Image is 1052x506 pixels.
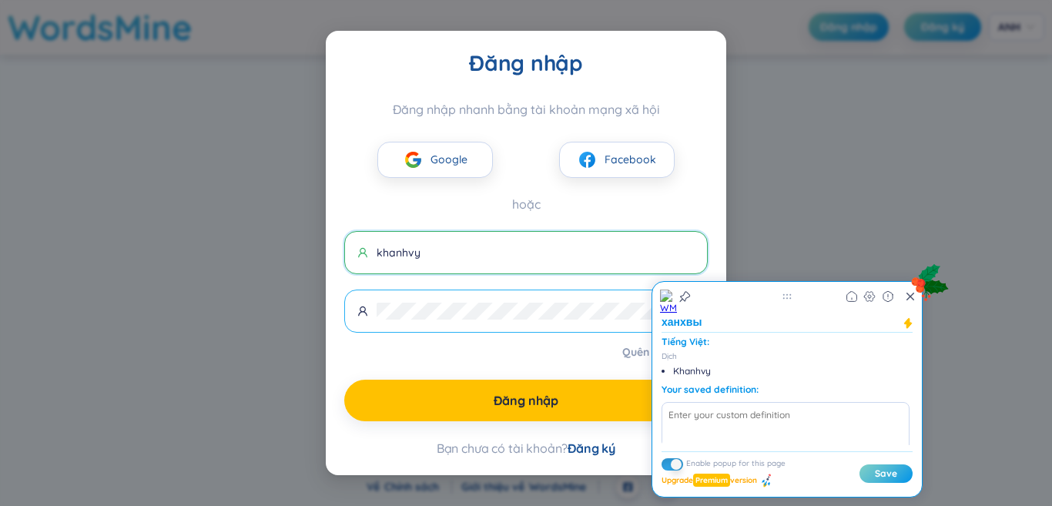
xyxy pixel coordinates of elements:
font: Google [431,152,467,166]
font: hoặc [512,196,541,212]
font: Đăng ký [568,441,615,456]
font: Đăng nhập [469,49,582,76]
font: Bạn chưa có tài khoản? [437,441,568,456]
span: người dùng [357,306,368,317]
button: Đăng nhập [344,380,708,421]
font: Quên mật khẩu? [622,345,708,359]
font: Đăng nhập [494,393,558,408]
img: Google [404,150,423,169]
img: facebook [578,150,597,169]
font: Facebook [605,152,656,166]
span: người dùng [357,247,368,258]
a: Quên mật khẩu? [622,344,708,360]
button: GoogleGoogle [377,142,493,178]
font: Đăng nhập nhanh bằng tài khoản mạng xã hội [393,102,660,117]
button: facebookFacebook [559,142,675,178]
input: Tên người dùng hoặc Email [377,244,695,261]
